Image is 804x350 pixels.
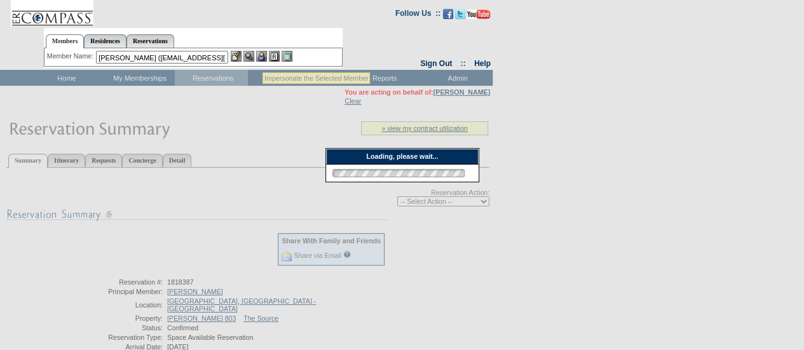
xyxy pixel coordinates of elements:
a: Members [46,34,85,48]
a: Residences [84,34,126,48]
img: View [243,51,254,62]
a: Sign Out [420,59,452,68]
img: loading.gif [329,167,468,179]
img: Subscribe to our YouTube Channel [467,10,490,19]
a: Help [474,59,491,68]
div: Loading, please wait... [326,149,479,165]
img: Become our fan on Facebook [443,9,453,19]
a: Follow us on Twitter [455,13,465,20]
a: Subscribe to our YouTube Channel [467,13,490,20]
a: Become our fan on Facebook [443,13,453,20]
div: Member Name: [47,51,96,62]
td: Follow Us :: [395,8,440,23]
img: Follow us on Twitter [455,9,465,19]
img: Impersonate [256,51,267,62]
img: b_calculator.gif [282,51,292,62]
img: Reservations [269,51,280,62]
span: :: [461,59,466,68]
img: b_edit.gif [231,51,242,62]
a: Reservations [126,34,174,48]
